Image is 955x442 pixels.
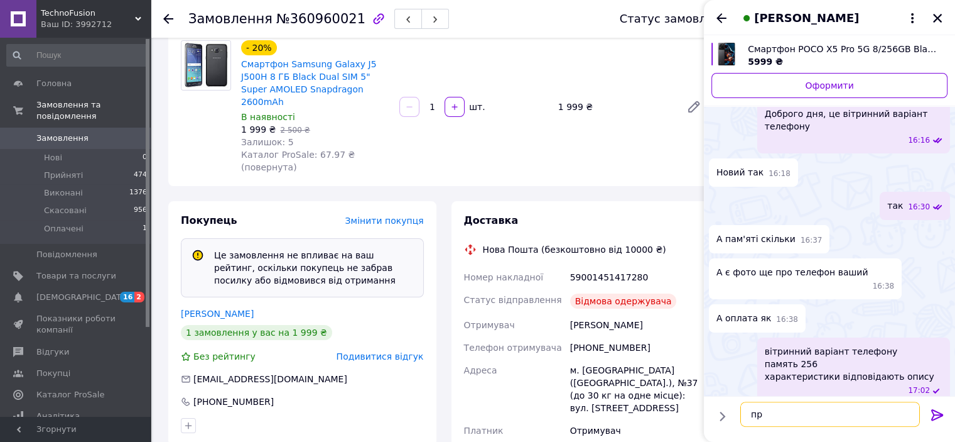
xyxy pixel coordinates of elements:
span: Залишок: 5 [241,137,294,147]
span: 474 [134,170,147,181]
span: Отримувач [464,320,515,330]
span: Каталог ProSale [36,389,104,401]
a: Редагувати [681,94,706,119]
button: Назад [714,11,729,26]
span: [EMAIL_ADDRESS][DOMAIN_NAME] [193,374,347,384]
div: Відмова одержувача [570,294,677,309]
span: Смартфон POCO X5 Pro 5G 8/256GB Black 2 SIM 6.67" 120 Гц NFC Gorilla Glass 5 Snapdragon 778G 108 ... [748,43,937,55]
span: Замовлення [36,133,89,144]
span: 1376 [129,187,147,199]
span: Показники роботи компанії [36,313,116,336]
span: Змінити покупця [345,216,424,226]
div: 1 999 ₴ [553,98,676,116]
span: А є фото ще про телефон ваший [716,266,868,279]
span: Виконані [44,187,83,199]
span: Покупець [181,214,237,226]
span: 16:30 12.09.2025 [908,202,930,213]
span: Замовлення [188,11,272,26]
span: 2 [134,292,144,302]
div: [PERSON_NAME] [568,314,709,336]
span: Адреса [464,365,497,375]
span: Статус відправлення [464,295,562,305]
a: [PERSON_NAME] [181,309,254,319]
span: 16:38 12.09.2025 [776,314,798,325]
button: Показати кнопки [714,408,730,424]
img: 6806591501_w400_h400_smartfon-poco-x5.jpg [715,43,738,65]
a: Оформити [711,73,947,98]
div: Повернутися назад [163,13,173,25]
div: Нова Пошта (безкоштовно від 10000 ₴) [480,243,669,256]
span: 16:37 12.09.2025 [801,235,823,246]
span: вітринний варіант телефону память 256 характеристики відповідають опису [765,345,934,383]
span: 16 [120,292,134,302]
span: 16:16 12.09.2025 [908,135,930,146]
span: Замовлення та повідомлення [36,99,151,122]
div: 59001451417280 [568,266,709,289]
span: Доставка [464,214,519,226]
span: 1 999 ₴ [241,124,276,135]
span: Оплачені [44,223,84,235]
button: Закрити [930,11,945,26]
span: А оплата як [716,312,771,325]
span: Платник [464,426,504,436]
textarea: пр [740,402,920,427]
a: Переглянути товар [711,43,947,68]
span: 1 [143,223,147,235]
span: Повідомлення [36,249,97,260]
button: [PERSON_NAME] [739,10,920,26]
a: Смартфон Samsung Galaxy J5 J500H 8 ГБ Black Dual SIM 5" Super AMOLED Snapdragon 2600mAh [241,59,377,107]
span: 2 500 ₴ [280,126,310,135]
span: 956 [134,205,147,216]
span: Головна [36,78,72,89]
span: [DEMOGRAPHIC_DATA] [36,292,129,303]
span: 17:02 12.09.2025 [908,385,930,396]
span: Товари та послуги [36,270,116,282]
span: №360960021 [276,11,365,26]
div: Отримувач [568,419,709,442]
span: Каталог ProSale: 67.97 ₴ (повернута) [241,150,355,172]
span: 16:18 12.09.2025 [769,169,790,179]
div: шт. [466,101,486,113]
span: Новий так [716,166,763,179]
span: так [887,199,903,213]
div: [PHONE_NUMBER] [568,336,709,359]
span: Відгуки [36,346,69,358]
div: м. [GEOGRAPHIC_DATA] ([GEOGRAPHIC_DATA].), №37 (до 30 кг на одне місце): вул. [STREET_ADDRESS] [568,359,709,419]
span: Телефон отримувача [464,343,562,353]
span: 16:38 12.09.2025 [873,281,895,292]
span: 5999 ₴ [748,57,783,67]
img: Смартфон Samsung Galaxy J5 J500H 8 ГБ Black Dual SIM 5" Super AMOLED Snapdragon 2600mAh [181,41,230,90]
span: Покупці [36,368,70,379]
div: Це замовлення не впливає на ваш рейтинг, оскільки покупець не забрав посилку або відмовився від о... [209,249,418,287]
span: 0 [143,152,147,163]
span: [PERSON_NAME] [754,10,859,26]
span: Нові [44,152,62,163]
span: Номер накладної [464,272,544,282]
div: 1 замовлення у вас на 1 999 ₴ [181,325,332,340]
span: Доброго дня, це вітринний варіант телефону [765,108,942,133]
input: Пошук [6,44,148,67]
span: TechnoFusion [41,8,135,19]
span: Без рейтингу [193,351,256,362]
span: Аналітика [36,411,80,422]
div: Статус замовлення [620,13,735,25]
div: [PHONE_NUMBER] [192,395,275,408]
div: Ваш ID: 3992712 [41,19,151,30]
span: В наявності [241,112,295,122]
span: А пам'яті скільки [716,233,796,246]
div: - 20% [241,40,277,55]
span: Подивитися відгук [337,351,424,362]
span: Скасовані [44,205,87,216]
span: Прийняті [44,170,83,181]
